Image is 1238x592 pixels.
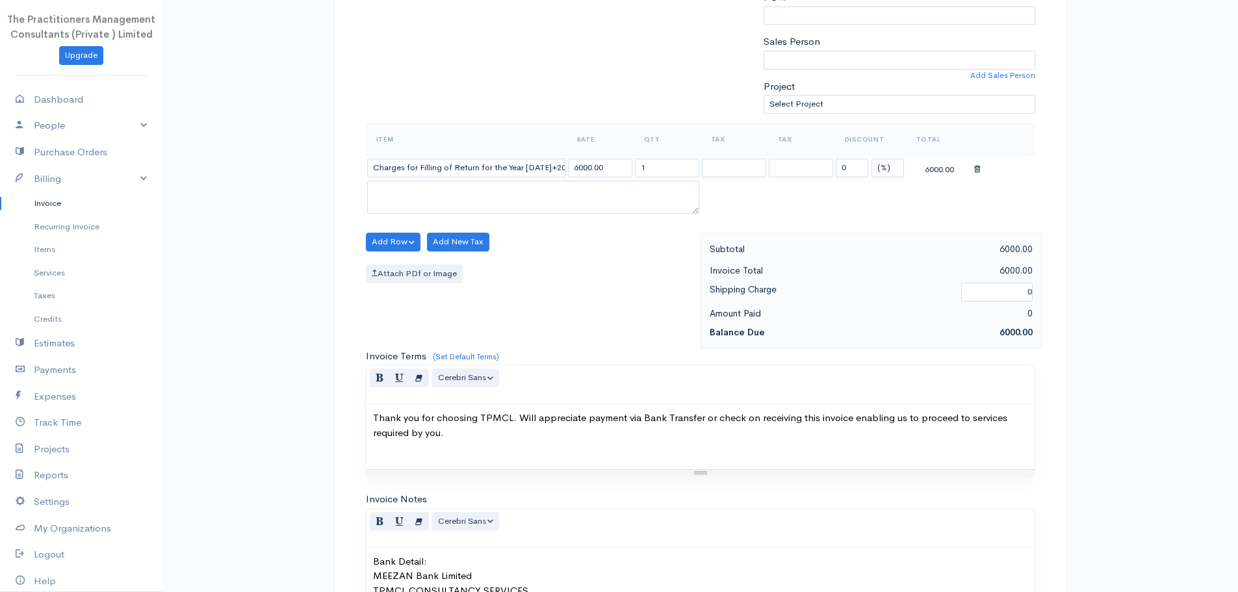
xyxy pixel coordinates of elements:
div: Resize [367,470,1035,476]
div: Subtotal [703,241,871,257]
div: Shipping Charge [703,281,955,303]
button: Font Family [432,368,500,387]
div: Amount Paid [703,305,871,322]
button: Underline (CTRL+U) [389,368,409,387]
button: Font Family [432,512,500,531]
label: Sales Person [764,34,820,49]
input: Item Name [367,159,565,177]
button: Underline (CTRL+U) [389,512,409,531]
th: Qty [634,123,701,155]
div: 6000.00 [907,160,972,176]
a: Add Sales Person [970,70,1035,81]
button: Bold (CTRL+B) [370,368,390,387]
label: Invoice Terms [366,349,426,364]
label: Attach PDf or Image [366,264,463,283]
label: Invoice Notes [366,492,427,507]
span: Cerebri Sans [438,515,486,526]
button: Remove Font Style (CTRL+\) [409,512,429,531]
span: The Practitioners Management Consultants (Private ) Limited [7,13,155,40]
th: Tax [701,123,767,155]
span: Cerebri Sans [438,372,486,383]
button: Add New Tax [427,233,489,251]
button: Remove Font Style (CTRL+\) [409,368,429,387]
th: Total [906,123,973,155]
th: Rate [567,123,634,155]
span: 6000.00 [999,326,1033,338]
div: 6000.00 [871,263,1039,279]
button: Add Row [366,233,421,251]
div: Invoice Total [703,263,871,279]
div: 6000.00 [871,241,1039,257]
button: Bold (CTRL+B) [370,512,390,531]
div: 0 [871,305,1039,322]
strong: Balance Due [710,326,765,338]
a: Upgrade [59,46,103,65]
label: Project [764,79,795,94]
th: Tax [767,123,834,155]
th: Discount [834,123,906,155]
th: Item [366,123,567,155]
a: (Set Default Terms) [433,352,499,362]
span: Thank you for choosing TPMCL. Will appreciate payment via Bank Transfer or check on receiving thi... [373,411,1007,439]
